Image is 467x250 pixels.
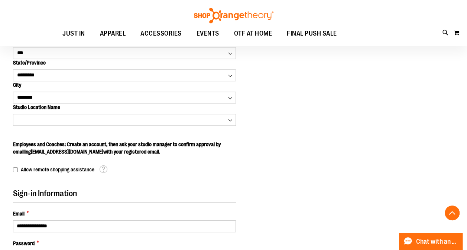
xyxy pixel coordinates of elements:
[100,25,126,42] span: APPAREL
[13,210,25,217] span: Email
[62,25,85,42] span: JUST IN
[416,238,458,245] span: Chat with an Expert
[13,141,221,155] span: Employees and Coaches: Create an account, then ask your studio manager to confirm approval by ema...
[140,25,182,42] span: ACCESSORIES
[13,60,46,66] span: State/Province
[13,104,60,110] span: Studio Location Name
[445,205,460,220] button: Back To Top
[234,25,272,42] span: OTF AT HOME
[193,8,275,23] img: Shop Orangetheory
[21,167,94,172] span: Allow remote shopping assistance
[197,25,219,42] span: EVENTS
[13,82,21,88] span: City
[399,233,463,250] button: Chat with an Expert
[13,240,35,247] span: Password
[13,189,77,198] span: Sign-in Information
[287,25,337,42] span: FINAL PUSH SALE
